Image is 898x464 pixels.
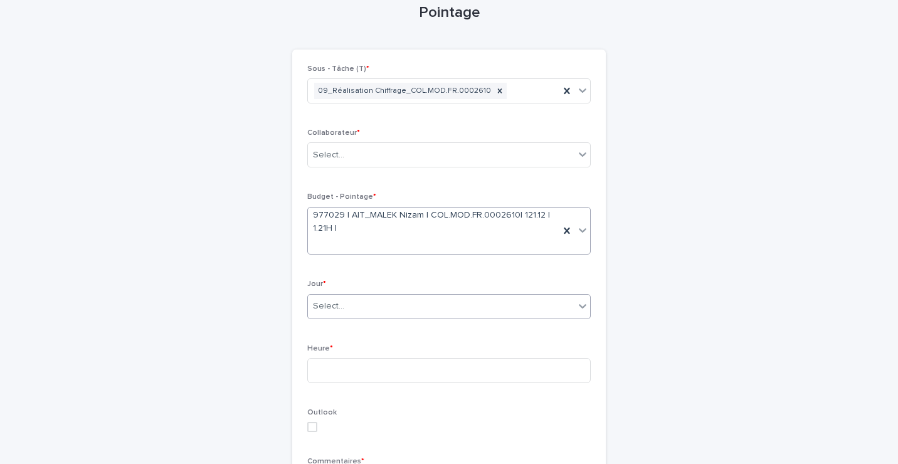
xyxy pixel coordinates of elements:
[313,209,554,235] span: 977029 | AIT_MALEK Nizam | COL.MOD.FR.0002610| 121.12 | 1.21H |
[292,4,606,22] h1: Pointage
[307,129,360,137] span: Collaborateur
[307,193,376,201] span: Budget - Pointage
[307,345,333,352] span: Heure
[307,409,337,416] span: Outlook
[307,280,326,288] span: Jour
[314,83,493,100] div: 09_Réalisation Chiffrage_COL.MOD.FR.0002610
[313,149,344,162] div: Select...
[313,300,344,313] div: Select...
[307,65,369,73] span: Sous - Tâche (T)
